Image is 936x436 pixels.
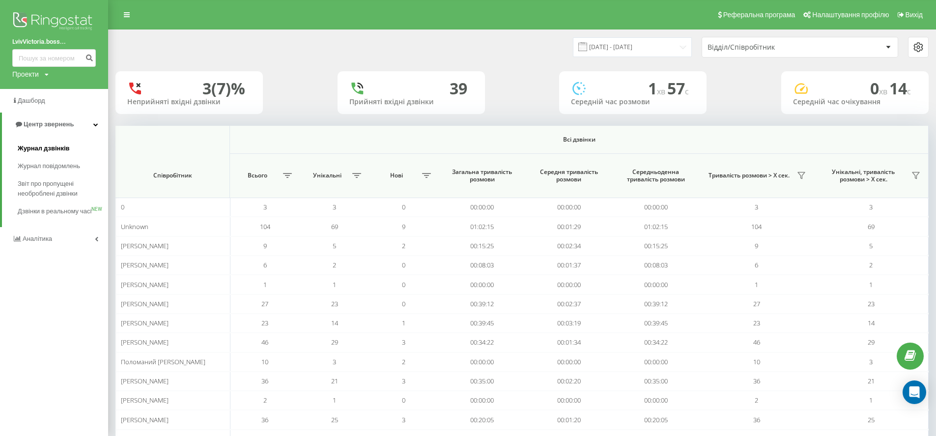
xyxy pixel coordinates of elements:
[612,410,699,429] td: 00:20:05
[903,380,926,404] div: Open Intercom Messenger
[439,372,526,391] td: 00:35:00
[439,256,526,275] td: 00:08:03
[612,352,699,372] td: 00:00:00
[526,217,613,236] td: 00:01:29
[18,175,108,203] a: Звіт про пропущені необроблені дзвінки
[331,319,338,327] span: 14
[612,217,699,236] td: 01:02:15
[526,352,613,372] td: 00:00:00
[121,357,205,366] span: Поломаний [PERSON_NAME]
[753,299,760,308] span: 27
[612,256,699,275] td: 00:08:03
[753,338,760,347] span: 46
[333,203,336,211] span: 3
[868,299,875,308] span: 23
[235,172,280,179] span: Всього
[526,294,613,314] td: 00:02:37
[12,10,96,34] img: Ringostat logo
[907,86,911,97] span: c
[869,396,873,405] span: 1
[868,415,875,424] span: 25
[202,79,245,98] div: 3 (7)%
[18,179,103,199] span: Звіт про пропущені необроблені дзвінки
[402,377,405,385] span: 3
[18,97,45,104] span: Дашборд
[526,333,613,352] td: 00:01:34
[121,222,148,231] span: Unknown
[2,113,108,136] a: Центр звернень
[305,172,349,179] span: Унікальні
[18,157,108,175] a: Журнал повідомлень
[869,241,873,250] span: 5
[879,86,889,97] span: хв
[12,37,96,47] a: LvivVictoria.boss...
[374,172,419,179] span: Нові
[793,98,917,106] div: Середній час очікування
[439,410,526,429] td: 00:20:05
[753,319,760,327] span: 23
[333,357,336,366] span: 3
[126,172,220,179] span: Співробітник
[331,377,338,385] span: 21
[269,136,889,144] span: Всі дзвінки
[571,98,695,106] div: Середній час розмови
[612,275,699,294] td: 00:00:00
[402,338,405,347] span: 3
[648,78,667,99] span: 1
[868,338,875,347] span: 29
[402,203,405,211] span: 0
[261,415,268,424] span: 36
[439,217,526,236] td: 01:02:15
[402,222,405,231] span: 9
[870,78,889,99] span: 0
[121,203,124,211] span: 0
[121,261,169,269] span: [PERSON_NAME]
[450,79,467,98] div: 39
[331,415,338,424] span: 25
[869,261,873,269] span: 2
[526,275,613,294] td: 00:00:00
[261,357,268,366] span: 10
[439,294,526,314] td: 00:39:12
[127,98,251,106] div: Неприйняті вхідні дзвінки
[18,144,70,153] span: Журнал дзвінків
[121,338,169,347] span: [PERSON_NAME]
[439,198,526,217] td: 00:00:00
[755,280,758,289] span: 1
[869,203,873,211] span: 3
[24,120,74,128] span: Центр звернень
[439,236,526,256] td: 00:15:25
[402,415,405,424] span: 3
[526,410,613,429] td: 00:01:20
[612,391,699,410] td: 00:00:00
[121,241,169,250] span: [PERSON_NAME]
[331,222,338,231] span: 69
[534,168,603,183] span: Середня тривалість розмови
[755,396,758,405] span: 2
[439,352,526,372] td: 00:00:00
[263,280,267,289] span: 1
[402,357,405,366] span: 2
[526,236,613,256] td: 00:02:34
[869,280,873,289] span: 1
[612,314,699,333] td: 00:39:45
[349,98,473,106] div: Прийняті вхідні дзвінки
[439,333,526,352] td: 00:34:22
[263,241,267,250] span: 9
[402,396,405,405] span: 0
[753,377,760,385] span: 36
[906,11,923,19] span: Вихід
[526,314,613,333] td: 00:03:19
[526,198,613,217] td: 00:00:00
[819,168,908,183] span: Унікальні, тривалість розмови > Х сек.
[23,235,52,242] span: Аналiтика
[261,377,268,385] span: 36
[402,319,405,327] span: 1
[439,314,526,333] td: 00:39:45
[12,49,96,67] input: Пошук за номером
[331,338,338,347] span: 29
[402,261,405,269] span: 0
[121,299,169,308] span: [PERSON_NAME]
[708,43,825,52] div: Відділ/Співробітник
[333,396,336,405] span: 1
